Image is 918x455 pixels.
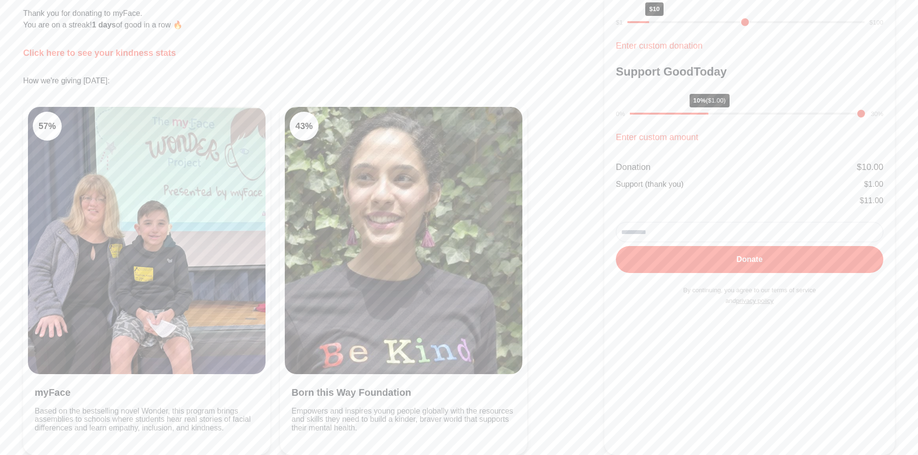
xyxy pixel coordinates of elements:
div: 43 % [290,112,319,141]
span: 11.00 [864,196,883,205]
div: $ [860,195,883,207]
div: $100 [869,18,883,27]
div: 57 % [33,112,62,141]
span: 1 days [92,21,116,29]
div: Support (thank you) [616,179,684,190]
div: $1 [616,18,623,27]
div: 30% [871,109,883,119]
div: $ [857,160,883,174]
a: Click here to see your kindness stats [23,48,176,58]
a: Enter custom donation [616,41,703,51]
div: Donation [616,160,651,174]
span: ($1.00) [706,97,726,104]
span: 1.00 [868,180,883,188]
div: $10 [645,2,664,16]
a: privacy policy [736,297,773,304]
p: How we're giving [DATE]: [23,75,604,87]
p: Empowers and inspires young people globally with the resources and skills they need to build a ki... [292,407,516,432]
button: Donate [616,246,883,273]
div: 0% [616,109,625,119]
h3: Support GoodToday [616,64,883,79]
div: 10% [690,94,730,107]
a: Enter custom amount [616,132,698,142]
h3: myFace [35,386,259,399]
p: Based on the bestselling novel Wonder, this program brings assemblies to schools where students h... [35,407,259,432]
p: Thank you for donating to myFace. You are on a streak! of good in a row 🔥 [23,8,604,31]
p: By continuing, you agree to our terms of service and [616,285,883,306]
img: Clean Cooking Alliance [285,107,522,374]
img: Clean Air Task Force [28,107,266,374]
h3: Born this Way Foundation [292,386,516,399]
div: $ [864,179,883,190]
span: 10.00 [862,162,883,172]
